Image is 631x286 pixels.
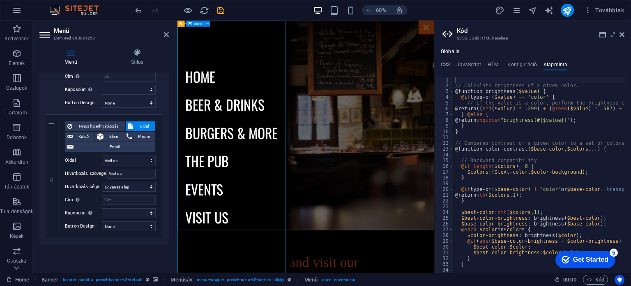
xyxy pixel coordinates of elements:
[47,5,109,15] img: Editor Logo
[435,169,454,175] div: 17
[435,112,454,117] div: 7
[561,4,574,17] button: publish
[587,275,604,285] span: Kód
[216,5,226,15] button: save
[435,250,454,256] div: 31
[435,215,454,221] div: 25
[580,4,627,17] button: Továbbiak
[136,121,153,131] span: Oldal
[435,204,454,209] div: 23
[216,6,226,15] i: Mentés (Ctrl+S)
[126,121,156,131] button: Oldal
[435,244,454,250] div: 30
[65,85,102,95] label: Kapcsolat
[7,109,27,116] p: Tartalom
[124,132,155,142] button: Phone
[435,77,454,83] div: 1
[41,275,59,285] span: Kattintson a kijelöléshez. Dupla kattintás az szerkesztéshez
[435,175,454,181] div: 18
[584,6,624,14] span: Továbbiak
[76,132,92,142] span: Külső
[10,233,24,239] p: Képek
[435,238,454,244] div: 29
[65,98,102,108] label: Button Design
[170,275,192,285] span: Kattintson a kijelöléshez. Dupla kattintás az szerkesztéshez
[102,195,156,205] input: Cím
[65,132,94,142] button: Külső
[321,275,356,285] span: . open .open-menu
[583,275,608,285] button: Kód
[65,156,102,165] label: Oldal
[75,121,123,131] span: Nincs hiperhivatkozás
[45,177,57,184] em: 6
[199,5,209,15] button: reload
[5,35,29,42] p: Kedvencek
[65,142,155,152] button: Email
[134,5,143,15] button: undo
[193,22,202,25] span: Tároló
[54,27,169,35] h2: Menü
[146,277,150,282] i: Ez az elem egy testreszabható előre beállítás
[435,88,454,94] div: 3
[135,132,153,142] span: Phone
[435,117,454,123] div: 8
[457,35,608,42] h3: SCSS, JS és HTML kezelése
[65,221,102,231] label: Button Design
[7,4,67,21] div: Get Started 5 items remaining, 0% complete
[196,275,284,285] span: . menu-wrapper .preset-menu-v2-porters .sticky
[435,221,454,227] div: 26
[61,2,69,10] div: 5
[106,132,121,142] span: Elem
[288,277,291,282] i: Ez az elem egy testreszabható előre beállítás
[511,6,521,15] i: Oldalak (Ctrl+Alt+S)
[435,129,454,135] div: 10
[435,123,454,129] div: 9
[106,49,169,66] h4: Stílus
[543,62,567,71] h4: Alapminta
[4,184,29,190] p: Táblázatok
[65,195,102,205] label: Cím
[65,72,102,81] label: Cím
[435,140,454,146] div: 12
[441,49,459,55] h4: Globális
[528,6,537,15] i: Navigátor
[5,159,28,165] p: Akkordion
[76,142,153,152] span: Email
[507,62,537,71] h4: Konfiguráció
[495,6,504,15] i: Tervezés (Ctrl+Alt+Y)
[102,72,156,81] input: Cím
[544,6,554,15] i: AI Writer
[435,256,454,261] div: 32
[569,277,570,283] span: :
[65,169,106,179] label: Hivatkozás szövege
[457,27,624,35] h2: Kód
[528,5,538,15] button: navigator
[39,49,106,66] h4: Menü
[435,83,454,88] div: 2
[441,62,450,71] h4: CSS
[7,134,27,141] p: Dobozok
[65,121,125,131] button: Nincs hiperhivatkozás
[6,85,27,91] p: Oszlopok
[24,9,60,16] div: Get Started
[94,132,124,142] button: Elem
[435,135,454,140] div: 11
[555,275,576,285] h6: Munkamenet idő
[435,181,454,186] div: 19
[183,5,193,15] button: Kattintson ide az előnézeti módból való kilépéshez és a szerkesztés folytatásához
[435,261,454,267] div: 33
[435,163,454,169] div: 16
[435,209,454,215] div: 24
[65,182,102,192] label: Hivatkozás célja
[488,62,501,71] h4: HTML
[435,94,454,100] div: 4
[435,146,454,152] div: 13
[304,275,318,285] span: Kattintson a kijelöléshez. Dupla kattintás az szerkesztéshez
[495,5,505,15] button: design
[544,5,554,15] button: text_generator
[41,275,356,285] nav: breadcrumb
[435,267,454,273] div: 34
[134,6,143,15] i: Visszavonás: Menüelemek megváltoztatása (Ctrl+Z)
[511,5,521,15] button: pages
[396,7,403,14] i: Átméretezés esetén automatikusan beállítja a nagyítási szintet a választott eszköznek megfelelően.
